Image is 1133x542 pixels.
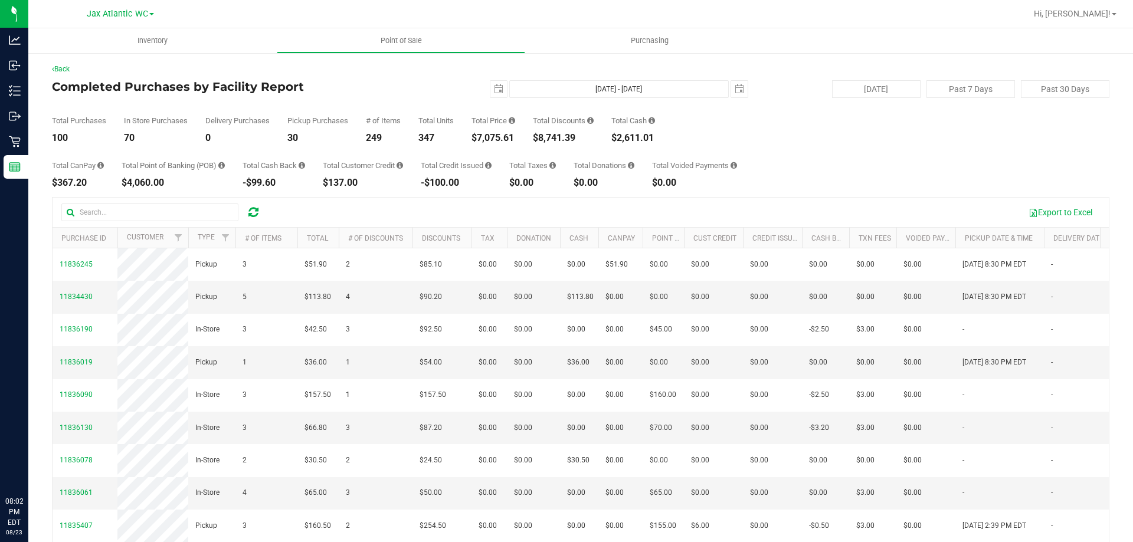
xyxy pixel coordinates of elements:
div: 100 [52,133,106,143]
div: 249 [366,133,401,143]
a: Tax [481,234,495,242]
span: - [1051,357,1053,368]
span: $0.00 [567,389,585,400]
span: $0.00 [903,324,922,335]
div: $0.00 [574,178,634,188]
a: Discounts [422,234,460,242]
h4: Completed Purchases by Facility Report [52,80,404,93]
span: 3 [346,422,350,433]
span: $66.80 [304,422,327,433]
div: $4,060.00 [122,178,225,188]
a: Point of Banking (POB) [652,234,736,242]
span: $0.00 [809,259,827,270]
i: Sum of the total prices of all purchases in the date range. [509,117,515,124]
span: $36.00 [567,357,590,368]
span: select [731,81,748,97]
span: $0.00 [479,259,497,270]
span: $157.50 [420,389,446,400]
span: 2 [346,520,350,531]
div: Total Price [471,117,515,124]
inline-svg: Analytics [9,34,21,46]
i: Sum of all voided payment transaction amounts, excluding tips and transaction fees, for all purch... [731,162,737,169]
span: 1 [243,357,247,368]
span: 3 [243,324,247,335]
span: $0.00 [650,291,668,303]
a: CanPay [608,234,635,242]
span: $0.00 [605,357,624,368]
inline-svg: Inventory [9,85,21,97]
span: $50.00 [420,487,442,498]
span: $0.00 [605,291,624,303]
span: $0.00 [479,291,497,303]
span: $0.00 [856,291,875,303]
p: 08/23 [5,528,23,537]
span: $0.00 [903,259,922,270]
a: Inventory [28,28,277,53]
span: 3 [346,487,350,498]
a: Txn Fees [859,234,891,242]
span: $0.00 [856,455,875,466]
span: $0.00 [750,455,768,466]
span: $0.00 [750,389,768,400]
span: $0.00 [479,324,497,335]
button: Export to Excel [1021,202,1100,222]
span: $160.00 [650,389,676,400]
span: $3.00 [856,487,875,498]
span: $0.00 [567,520,585,531]
span: - [1051,520,1053,531]
span: $0.00 [605,324,624,335]
span: Pickup [195,357,217,368]
span: $0.00 [567,259,585,270]
span: -$2.50 [809,389,829,400]
span: $87.20 [420,422,442,433]
span: $65.00 [304,487,327,498]
span: 11836019 [60,358,93,366]
i: Sum of the successful, non-voided cash payment transactions for all purchases in the date range. ... [649,117,655,124]
span: 3 [243,422,247,433]
span: Pickup [195,259,217,270]
div: Total Purchases [52,117,106,124]
span: $0.00 [903,455,922,466]
span: $113.80 [567,291,594,303]
span: $51.90 [605,259,628,270]
span: $0.00 [479,422,497,433]
a: Type [198,233,215,241]
span: $0.00 [514,324,532,335]
span: $0.00 [856,259,875,270]
div: $2,611.01 [611,133,655,143]
span: - [1051,291,1053,303]
a: Cust Credit [693,234,736,242]
div: # of Items [366,117,401,124]
i: Sum of all round-up-to-next-dollar total price adjustments for all purchases in the date range. [628,162,634,169]
span: $0.00 [691,291,709,303]
span: $0.00 [750,520,768,531]
div: 0 [205,133,270,143]
span: $3.00 [856,389,875,400]
span: - [962,422,964,433]
span: In-Store [195,389,220,400]
span: $155.00 [650,520,676,531]
a: Filter [169,228,188,248]
div: 70 [124,133,188,143]
i: Sum of the cash-back amounts from rounded-up electronic payments for all purchases in the date ra... [299,162,305,169]
span: - [1051,422,1053,433]
div: $367.20 [52,178,104,188]
a: # of Items [245,234,281,242]
span: 11834430 [60,293,93,301]
span: 5 [243,291,247,303]
span: 3 [346,324,350,335]
span: Inventory [122,35,184,46]
div: $7,075.61 [471,133,515,143]
span: 3 [243,259,247,270]
span: $0.00 [691,422,709,433]
span: - [1051,487,1053,498]
span: $92.50 [420,324,442,335]
button: Past 30 Days [1021,80,1109,98]
span: $65.00 [650,487,672,498]
span: $0.00 [567,487,585,498]
a: Donation [516,234,551,242]
span: $0.00 [856,357,875,368]
span: $0.00 [809,487,827,498]
span: In-Store [195,455,220,466]
span: $51.90 [304,259,327,270]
